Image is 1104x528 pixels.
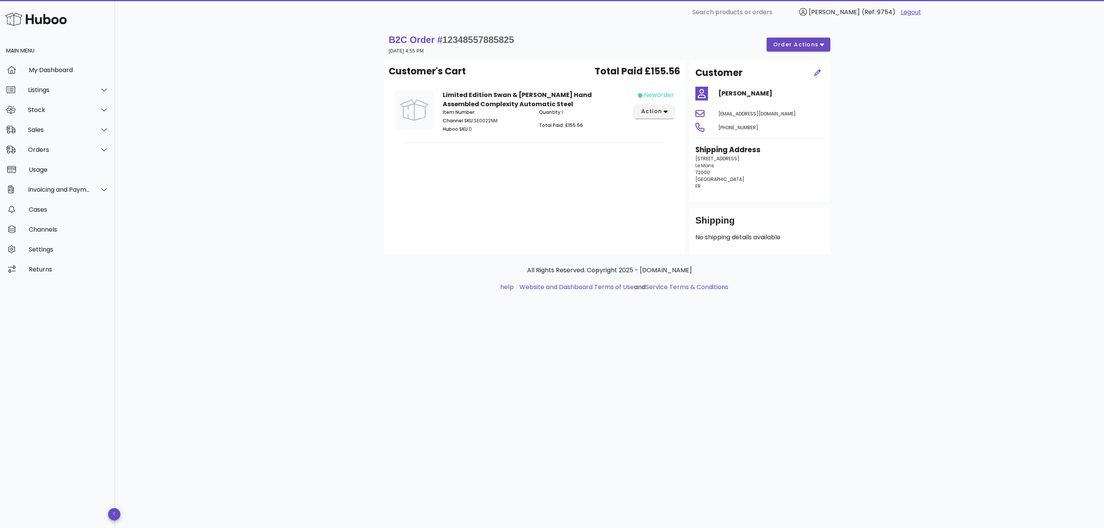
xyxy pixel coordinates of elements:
[29,206,109,213] div: Cases
[695,233,824,242] p: No shipping details available
[443,90,592,109] strong: Limited Edition Swan & [PERSON_NAME] Hand Assembled Complexity Automatic Steel
[809,8,860,16] span: [PERSON_NAME]
[443,117,474,124] span: Channel SKU:
[901,8,921,17] a: Logout
[634,105,674,118] button: action
[28,146,90,153] div: Orders
[644,90,674,100] div: neworder
[695,183,701,189] span: FR
[695,162,714,169] span: Le Mans
[517,283,728,292] li: and
[862,8,895,16] span: (Ref: 9754)
[695,176,744,183] span: [GEOGRAPHIC_DATA]
[767,38,830,51] button: order actions
[695,155,739,162] span: [STREET_ADDRESS]
[29,246,109,253] div: Settings
[389,64,466,78] span: Customer's Cart
[443,126,530,133] p: 0
[695,169,710,176] span: 72000
[718,110,796,117] span: [EMAIL_ADDRESS][DOMAIN_NAME]
[519,283,634,291] a: Website and Dashboard Terms of Use
[646,283,728,291] a: Service Terms & Conditions
[695,214,824,233] div: Shipping
[28,126,90,133] div: Sales
[718,89,824,98] h4: [PERSON_NAME]
[29,266,109,273] div: Returns
[28,106,90,113] div: Stock
[29,166,109,173] div: Usage
[500,283,514,291] a: help
[695,145,824,155] h3: Shipping Address
[773,41,819,49] span: order actions
[28,186,90,193] div: Invoicing and Payments
[641,107,662,115] span: action
[695,66,743,80] h2: Customer
[443,109,475,115] span: Item Number:
[395,90,434,129] img: Product Image
[389,35,514,45] strong: B2C Order #
[29,226,109,233] div: Channels
[28,86,90,94] div: Listings
[390,266,829,275] p: All Rights Reserved. Copyright 2025 - [DOMAIN_NAME]
[389,48,424,54] small: [DATE] 4:55 PM
[539,122,583,128] span: Total Paid: £155.56
[539,109,626,116] p: 1
[442,35,514,45] span: 12348557885825
[718,124,758,131] span: [PHONE_NUMBER]
[5,11,67,27] img: Huboo Logo
[539,109,562,115] span: Quantity:
[595,64,680,78] span: Total Paid £155.56
[29,66,109,74] div: My Dashboard
[443,126,469,132] span: Huboo SKU:
[443,117,530,124] p: SE0022NM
